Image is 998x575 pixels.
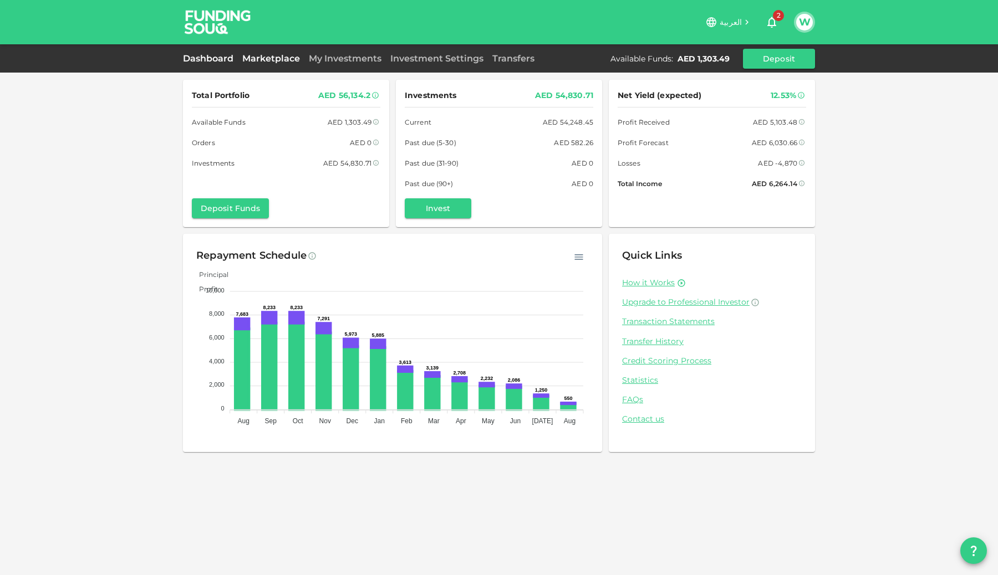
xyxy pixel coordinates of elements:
[209,381,225,388] tspan: 2,000
[405,178,454,189] span: Past due (90+)
[488,53,539,64] a: Transfers
[405,116,431,128] span: Current
[350,137,371,148] div: AED 0
[618,157,640,169] span: Losses
[328,116,371,128] div: AED 1,303.49
[192,116,246,128] span: Available Funds
[347,417,358,425] tspan: Dec
[622,375,802,386] a: Statistics
[771,89,796,102] div: 12.53%
[510,417,521,425] tspan: Jun
[304,53,386,64] a: My Investments
[192,89,249,102] span: Total Portfolio
[293,417,303,425] tspan: Oct
[192,198,269,218] button: Deposit Funds
[622,394,802,405] a: FAQs
[743,49,815,69] button: Deposit
[318,89,370,102] div: AED 56,134.2
[610,53,673,64] div: Available Funds :
[265,417,277,425] tspan: Sep
[405,157,459,169] span: Past due (31-90)
[618,89,702,102] span: Net Yield (expected)
[323,157,371,169] div: AED 54,830.71
[192,137,215,148] span: Orders
[428,417,440,425] tspan: Mar
[622,316,802,327] a: Transaction Statements
[543,116,593,128] div: AED 54,248.45
[206,287,225,294] tspan: 10,000
[618,116,670,128] span: Profit Received
[960,537,987,564] button: question
[209,310,225,317] tspan: 8,000
[752,178,797,189] div: AED 6,264.14
[221,405,225,412] tspan: 0
[405,137,456,148] span: Past due (5-30)
[456,417,466,425] tspan: Apr
[622,356,802,366] a: Credit Scoring Process
[720,17,742,27] span: العربية
[796,14,813,30] button: W
[564,417,576,425] tspan: Aug
[618,178,662,189] span: Total Income
[554,137,593,148] div: AED 582.26
[773,10,784,21] span: 2
[618,137,669,148] span: Profit Forecast
[622,336,802,347] a: Transfer History
[319,417,331,425] tspan: Nov
[678,53,730,64] div: AED 1,303.49
[622,297,750,307] span: Upgrade to Professional Investor
[374,417,385,425] tspan: Jan
[238,53,304,64] a: Marketplace
[622,278,675,288] a: How it Works
[405,89,456,102] span: Investments
[386,53,488,64] a: Investment Settings
[191,285,218,293] span: Profit
[758,157,797,169] div: AED -4,870
[752,137,797,148] div: AED 6,030.66
[622,249,682,261] span: Quick Links
[572,157,593,169] div: AED 0
[405,198,471,218] button: Invest
[209,334,225,341] tspan: 6,000
[401,417,413,425] tspan: Feb
[761,11,783,33] button: 2
[622,414,802,424] a: Contact us
[196,247,307,265] div: Repayment Schedule
[622,297,802,307] a: Upgrade to Professional Investor
[183,53,238,64] a: Dashboard
[532,417,553,425] tspan: [DATE]
[209,358,225,364] tspan: 4,000
[237,417,249,425] tspan: Aug
[192,157,235,169] span: Investments
[535,89,593,102] div: AED 54,830.71
[572,178,593,189] div: AED 0
[482,417,495,425] tspan: May
[753,116,797,128] div: AED 5,103.48
[191,270,228,279] span: Principal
